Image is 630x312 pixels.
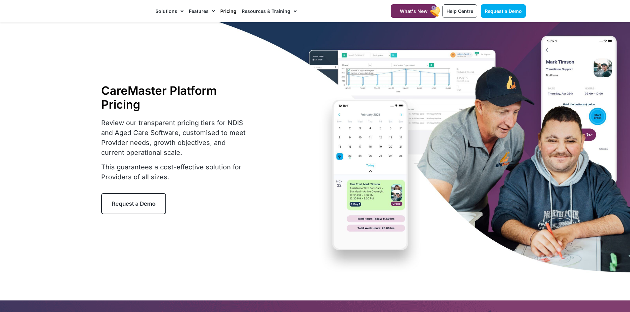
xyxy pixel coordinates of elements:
img: CareMaster Logo [105,6,149,16]
span: Help Centre [446,8,473,14]
span: Request a Demo [485,8,522,14]
span: Request a Demo [112,200,155,207]
h1: CareMaster Platform Pricing [101,84,250,111]
p: Review our transparent pricing tiers for NDIS and Aged Care Software, customised to meet Provider... [101,118,250,157]
p: This guarantees a cost-effective solution for Providers of all sizes. [101,162,250,182]
a: What's New [391,4,437,18]
a: Help Centre [442,4,477,18]
a: Request a Demo [481,4,526,18]
span: What's New [400,8,428,14]
a: Request a Demo [101,193,166,214]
